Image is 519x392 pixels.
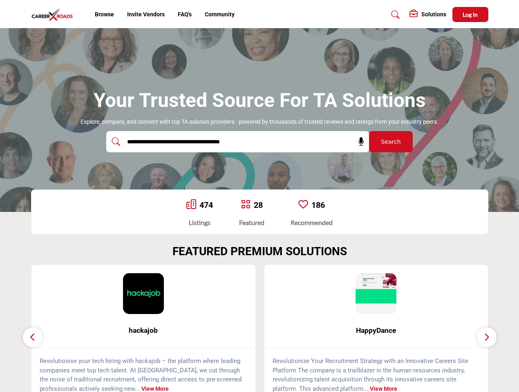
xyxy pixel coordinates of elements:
span: Search [381,138,400,146]
h5: Solutions [421,11,446,18]
b: HappyDance [277,320,476,341]
a: Community [205,11,235,18]
a: Search [383,8,405,21]
div: Recommended [291,218,333,227]
div: Listings [186,218,213,227]
a: HappyDance [264,320,488,341]
button: Log In [452,7,488,22]
span: Log In [463,11,478,18]
a: 28 [254,200,263,210]
a: FAQ's [178,11,192,18]
a: View More [141,385,169,392]
a: hackajob [31,320,255,341]
a: Go to Recommended [298,199,308,211]
h2: FEATURED PREMIUM SOLUTIONS [172,245,347,258]
img: Site Logo [31,8,78,21]
a: Browse [95,11,114,18]
a: Go to Featured [241,199,251,211]
a: 186 [311,200,325,210]
h1: Your Trusted Source for TA Solutions [94,88,426,113]
span: hackajob [44,325,243,336]
p: Explore, compare, and connect with top TA solution providers - powered by thousands of trusted re... [81,118,438,126]
b: hackajob [44,320,243,341]
button: Search [369,131,413,152]
img: HappyDance [356,273,396,314]
span: Search by Voice [351,138,365,146]
a: View More [370,385,397,392]
span: HappyDance [277,325,476,336]
a: Invite Vendors [127,11,165,18]
a: 474 [199,200,213,210]
div: Featured [239,218,264,227]
img: hackajob [123,273,164,314]
div: Solutions [409,10,446,20]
